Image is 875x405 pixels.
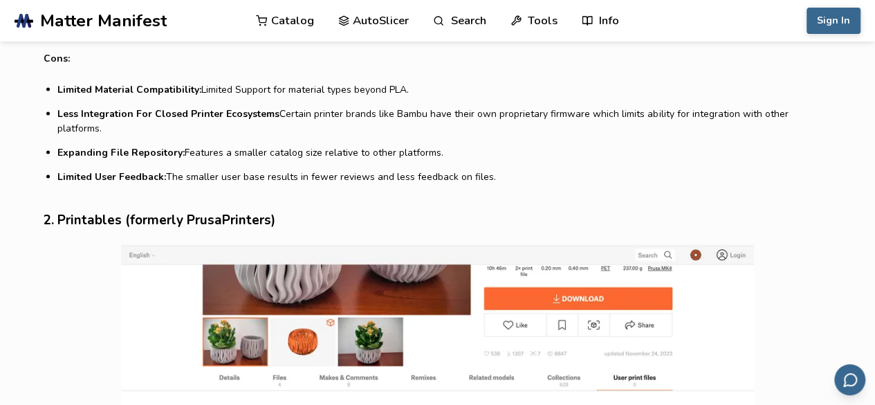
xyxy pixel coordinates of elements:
[57,145,831,160] li: Features a smaller catalog size relative to other platforms.
[57,107,279,120] strong: Less Integration For Closed Printer Ecosystems
[57,83,201,96] strong: Limited Material Compatibility:
[57,170,166,183] strong: Limited User Feedback:
[57,170,831,184] li: The smaller user base results in fewer reviews and less feedback on files.
[57,107,831,136] li: Certain printer brands like Bambu have their own proprietary firmware which limits ability for in...
[44,52,70,65] strong: Cons:
[834,364,865,395] button: Send feedback via email
[807,8,860,34] button: Sign In
[40,11,167,30] span: Matter Manifest
[57,146,185,159] strong: Expanding File Repository:
[57,82,831,97] li: Limited Support for material types beyond PLA.
[44,210,831,231] h3: 2. Printables (formerly PrusaPrinters)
